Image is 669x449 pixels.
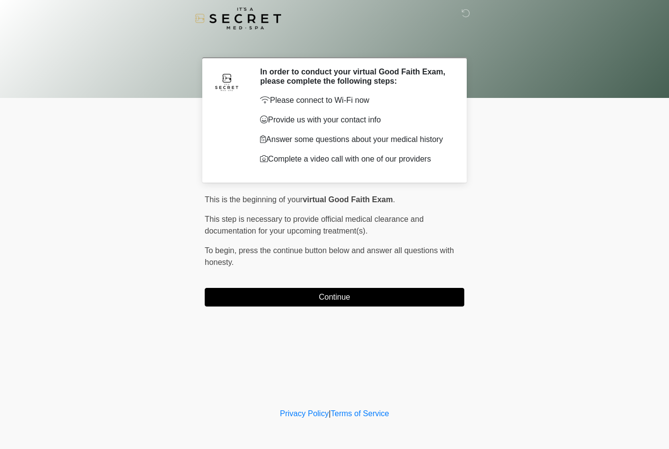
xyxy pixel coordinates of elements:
[280,409,329,418] a: Privacy Policy
[260,153,450,165] p: Complete a video call with one of our providers
[205,246,239,255] span: To begin,
[212,67,241,96] img: Agent Avatar
[329,409,331,418] a: |
[205,195,303,204] span: This is the beginning of your
[393,195,395,204] span: .
[197,35,472,53] h1: ‎ ‎
[205,288,464,307] button: Continue
[331,409,389,418] a: Terms of Service
[205,246,454,266] span: press the continue button below and answer all questions with honesty.
[260,114,450,126] p: Provide us with your contact info
[260,67,450,86] h2: In order to conduct your virtual Good Faith Exam, please complete the following steps:
[260,95,450,106] p: Please connect to Wi-Fi now
[303,195,393,204] strong: virtual Good Faith Exam
[205,215,424,235] span: This step is necessary to provide official medical clearance and documentation for your upcoming ...
[195,7,281,29] img: It's A Secret Med Spa Logo
[260,134,450,145] p: Answer some questions about your medical history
